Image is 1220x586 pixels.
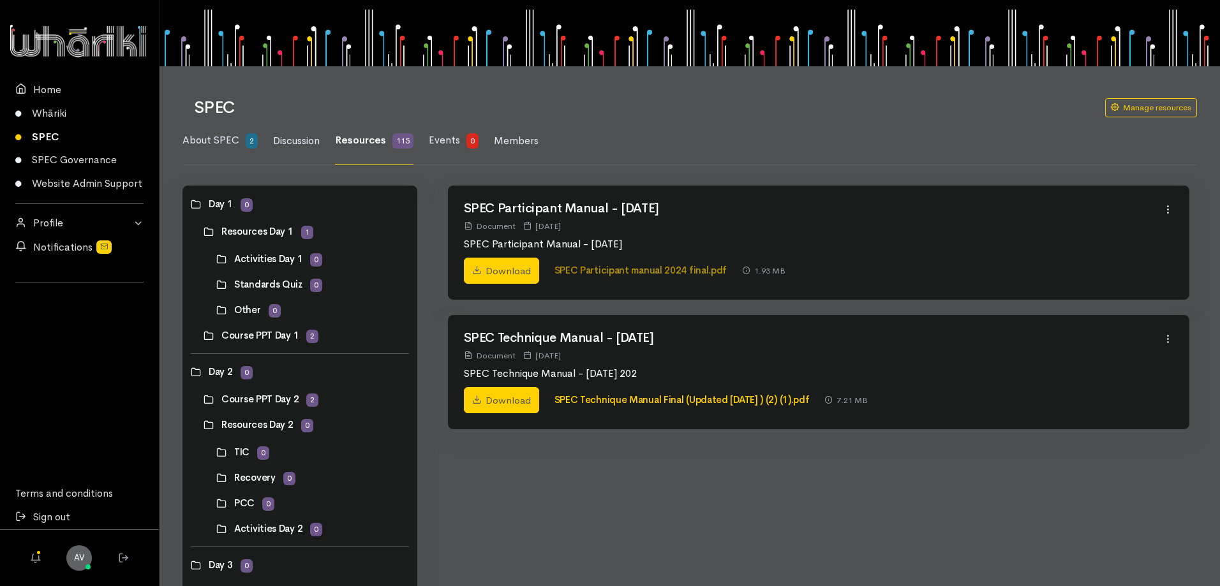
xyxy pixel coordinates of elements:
[246,133,258,149] span: 2
[335,133,386,147] span: Resources
[392,133,413,149] span: 115
[464,387,539,414] a: Download
[742,264,785,277] div: 1.93 MB
[273,118,320,165] a: Discussion
[523,219,561,233] div: [DATE]
[466,133,479,149] span: 0
[464,219,516,233] div: Document
[464,331,1163,345] h2: SPEC Technique Manual - [DATE]
[54,290,105,305] iframe: LinkedIn Embedded Content
[273,134,320,147] span: Discussion
[429,117,479,165] a: Events 0
[182,133,239,147] span: About SPEC
[429,133,460,147] span: Events
[494,134,539,147] span: Members
[464,201,1163,216] h2: SPEC Participant Manual - [DATE]
[554,393,810,406] a: SPEC Technique Manual Final (Updated [DATE] ) (2) (1).pdf
[464,258,539,284] a: Download
[494,118,539,165] a: Members
[464,366,1163,381] p: SPEC Technique Manual - [DATE] 202
[335,117,413,165] a: Resources 115
[464,349,516,362] div: Document
[66,545,92,571] a: AV
[464,237,1163,252] p: SPEC Participant Manual - [DATE]
[523,349,561,362] div: [DATE]
[194,99,1090,117] h1: SPEC
[15,290,144,321] div: Follow us on LinkedIn
[824,393,868,407] div: 7.21 MB
[554,264,727,276] a: SPEC Participant manual 2024 final.pdf
[182,117,258,165] a: About SPEC 2
[1105,98,1197,117] a: Manage resources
